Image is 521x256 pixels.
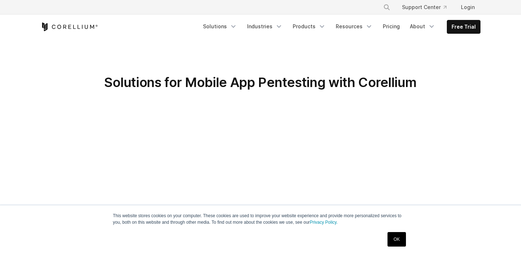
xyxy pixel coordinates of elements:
[380,1,393,14] button: Search
[447,20,480,33] a: Free Trial
[104,74,416,90] span: Solutions for Mobile App Pentesting with Corellium
[374,1,480,14] div: Navigation Menu
[288,20,330,33] a: Products
[455,1,480,14] a: Login
[199,20,241,33] a: Solutions
[387,232,406,247] a: OK
[113,212,408,226] p: This website stores cookies on your computer. These cookies are used to improve your website expe...
[331,20,377,33] a: Resources
[41,22,98,31] a: Corellium Home
[406,20,440,33] a: About
[396,1,452,14] a: Support Center
[243,20,287,33] a: Industries
[310,220,338,225] a: Privacy Policy.
[378,20,404,33] a: Pricing
[199,20,480,34] div: Navigation Menu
